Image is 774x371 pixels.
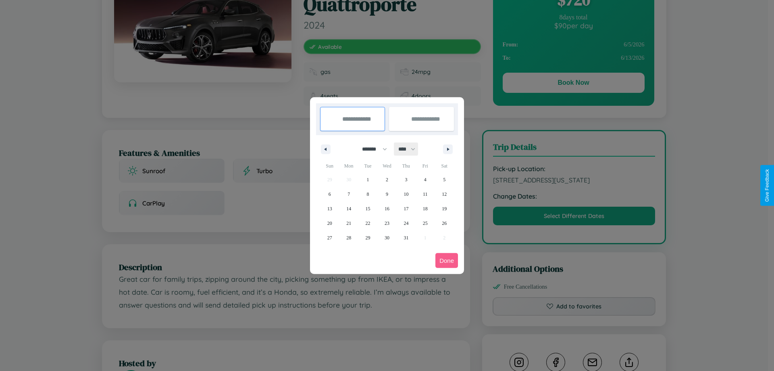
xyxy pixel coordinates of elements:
span: Wed [377,159,396,172]
span: 8 [367,187,369,201]
span: 23 [385,216,389,231]
span: 9 [386,187,388,201]
span: 29 [366,231,370,245]
button: 18 [416,201,435,216]
button: 31 [397,231,416,245]
button: 25 [416,216,435,231]
button: 21 [339,216,358,231]
span: 20 [327,216,332,231]
span: 4 [424,172,427,187]
button: 17 [397,201,416,216]
button: 22 [358,216,377,231]
button: 3 [397,172,416,187]
button: 26 [435,216,454,231]
span: 2 [386,172,388,187]
span: 31 [404,231,408,245]
span: 16 [385,201,389,216]
span: 7 [347,187,350,201]
button: 10 [397,187,416,201]
span: 12 [442,187,447,201]
span: Mon [339,159,358,172]
span: Sun [320,159,339,172]
button: 19 [435,201,454,216]
span: 15 [366,201,370,216]
button: 14 [339,201,358,216]
div: Give Feedback [764,169,770,202]
button: 7 [339,187,358,201]
button: 28 [339,231,358,245]
span: Tue [358,159,377,172]
span: 27 [327,231,332,245]
span: 17 [404,201,408,216]
span: 21 [346,216,351,231]
span: 19 [442,201,447,216]
button: 1 [358,172,377,187]
span: 1 [367,172,369,187]
span: 3 [405,172,407,187]
button: 5 [435,172,454,187]
span: 22 [366,216,370,231]
span: 5 [443,172,445,187]
button: 8 [358,187,377,201]
button: 11 [416,187,435,201]
button: 20 [320,216,339,231]
button: 13 [320,201,339,216]
span: 24 [404,216,408,231]
span: 26 [442,216,447,231]
button: 23 [377,216,396,231]
button: 9 [377,187,396,201]
button: 2 [377,172,396,187]
span: 18 [423,201,428,216]
span: 13 [327,201,332,216]
button: 12 [435,187,454,201]
button: 30 [377,231,396,245]
button: 16 [377,201,396,216]
span: 25 [423,216,428,231]
button: 24 [397,216,416,231]
span: 14 [346,201,351,216]
button: 27 [320,231,339,245]
button: Done [435,253,458,268]
span: 11 [423,187,428,201]
span: 28 [346,231,351,245]
span: Fri [416,159,435,172]
button: 4 [416,172,435,187]
span: 10 [404,187,408,201]
button: 6 [320,187,339,201]
span: 6 [329,187,331,201]
button: 29 [358,231,377,245]
span: Thu [397,159,416,172]
button: 15 [358,201,377,216]
span: 30 [385,231,389,245]
span: Sat [435,159,454,172]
